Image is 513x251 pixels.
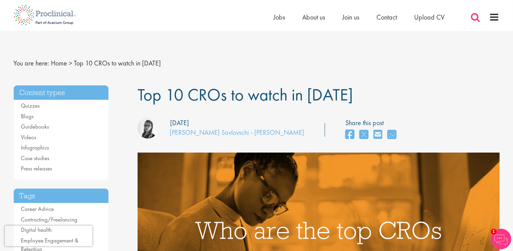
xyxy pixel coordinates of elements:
a: Guidebooks [21,123,49,130]
span: Top 10 CROs to watch in [DATE] [138,84,353,106]
a: Quizzes [21,102,40,109]
a: Blogs [21,112,34,120]
iframe: reCAPTCHA [5,226,92,246]
a: Join us [343,13,360,22]
a: Infographics [21,144,49,151]
span: Top 10 CROs to watch in [DATE] [74,59,161,68]
a: [PERSON_NAME] Savlovschi - [PERSON_NAME] [170,128,304,137]
a: Upload CV [414,13,445,22]
a: share on whats app [387,128,396,142]
a: share on facebook [345,128,354,142]
a: Videos [21,133,37,141]
a: Contracting/Freelancing [21,216,78,223]
a: About us [303,13,325,22]
img: Chatbot [491,229,511,249]
span: You are here: [14,59,50,68]
a: Case studies [21,154,50,162]
a: share on email [373,128,382,142]
a: Press releases [21,165,52,172]
span: > [69,59,73,68]
a: breadcrumb link [51,59,67,68]
a: Career Advice [21,205,54,213]
a: Jobs [274,13,285,22]
div: [DATE] [170,118,189,128]
span: 1 [491,229,497,235]
a: share on twitter [359,128,368,142]
h3: Content types [14,85,109,100]
label: Share this post [345,118,400,128]
a: Contact [377,13,397,22]
h3: Tags [14,189,109,203]
img: Theodora Savlovschi - Wicks [138,118,158,139]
